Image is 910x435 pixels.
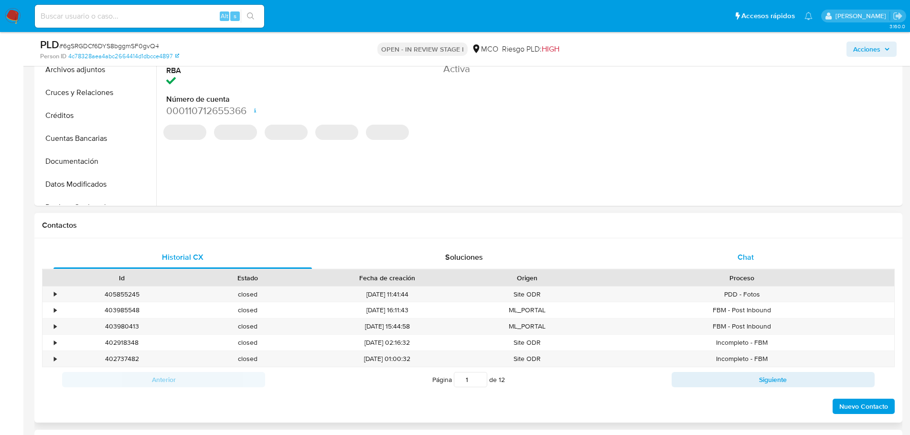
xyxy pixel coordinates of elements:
[846,42,897,57] button: Acciones
[804,12,813,20] a: Notificaciones
[833,399,895,414] button: Nuevo Contacto
[221,11,228,21] span: Alt
[59,335,185,350] div: 402918348
[377,42,468,56] p: OPEN - IN REVIEW STAGE I
[37,173,156,196] button: Datos Modificados
[59,302,185,318] div: 403985548
[893,11,903,21] a: Salir
[590,351,894,367] div: Incompleto - FBM
[835,11,889,21] p: felipe.cayon@mercadolibre.com
[738,252,754,263] span: Chat
[464,286,590,302] div: Site ODR
[597,273,888,283] div: Proceso
[37,196,156,219] button: Devices Geolocation
[310,335,464,350] div: [DATE] 02:16:32
[37,104,156,127] button: Créditos
[310,318,464,334] div: [DATE] 15:44:58
[54,306,56,315] div: •
[35,10,264,22] input: Buscar usuario o caso...
[68,52,179,61] a: 4c78328aea4abc2664414d1dbcce4897
[542,43,559,54] span: HIGH
[464,302,590,318] div: ML_PORTAL
[471,273,583,283] div: Origen
[310,351,464,367] div: [DATE] 01:00:32
[590,335,894,350] div: Incompleto - FBM
[741,11,795,21] span: Accesos rápidos
[54,322,56,331] div: •
[62,372,265,387] button: Anterior
[42,221,895,230] h1: Contactos
[590,302,894,318] div: FBM - Post Inbound
[166,65,342,76] dt: RBA
[59,286,185,302] div: 405855245
[241,10,260,23] button: search-icon
[672,372,875,387] button: Siguiente
[40,52,66,61] b: Person ID
[445,252,483,263] span: Soluciones
[40,37,59,52] b: PLD
[162,252,203,263] span: Historial CX
[66,273,178,283] div: Id
[310,302,464,318] div: [DATE] 16:11:43
[317,273,458,283] div: Fecha de creación
[163,125,206,140] span: ‌
[366,125,409,140] span: ‌
[54,354,56,363] div: •
[59,351,185,367] div: 402737482
[192,273,304,283] div: Estado
[464,318,590,334] div: ML_PORTAL
[185,286,310,302] div: closed
[310,286,464,302] div: [DATE] 11:41:44
[889,22,905,30] span: 3.160.0
[234,11,236,21] span: s
[185,351,310,367] div: closed
[37,58,156,81] button: Archivos adjuntos
[214,125,257,140] span: ‌
[443,62,619,75] dd: Activa
[315,125,358,140] span: ‌
[265,125,308,140] span: ‌
[59,318,185,334] div: 403980413
[185,302,310,318] div: closed
[502,44,559,54] span: Riesgo PLD:
[59,41,159,51] span: # 6gSRGDCf6DYS8bggmSF0gvQ4
[37,81,156,104] button: Cruces y Relaciones
[432,372,505,387] span: Página de
[590,286,894,302] div: PDD - Fotos
[464,351,590,367] div: Site ODR
[185,318,310,334] div: closed
[166,94,342,105] dt: Número de cuenta
[471,44,498,54] div: MCO
[37,150,156,173] button: Documentación
[185,335,310,350] div: closed
[590,318,894,334] div: FBM - Post Inbound
[499,375,505,384] span: 12
[464,335,590,350] div: Site ODR
[166,104,342,117] dd: 000110712655366
[839,400,888,413] span: Nuevo Contacto
[37,127,156,150] button: Cuentas Bancarias
[54,338,56,347] div: •
[853,42,880,57] span: Acciones
[54,290,56,299] div: •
